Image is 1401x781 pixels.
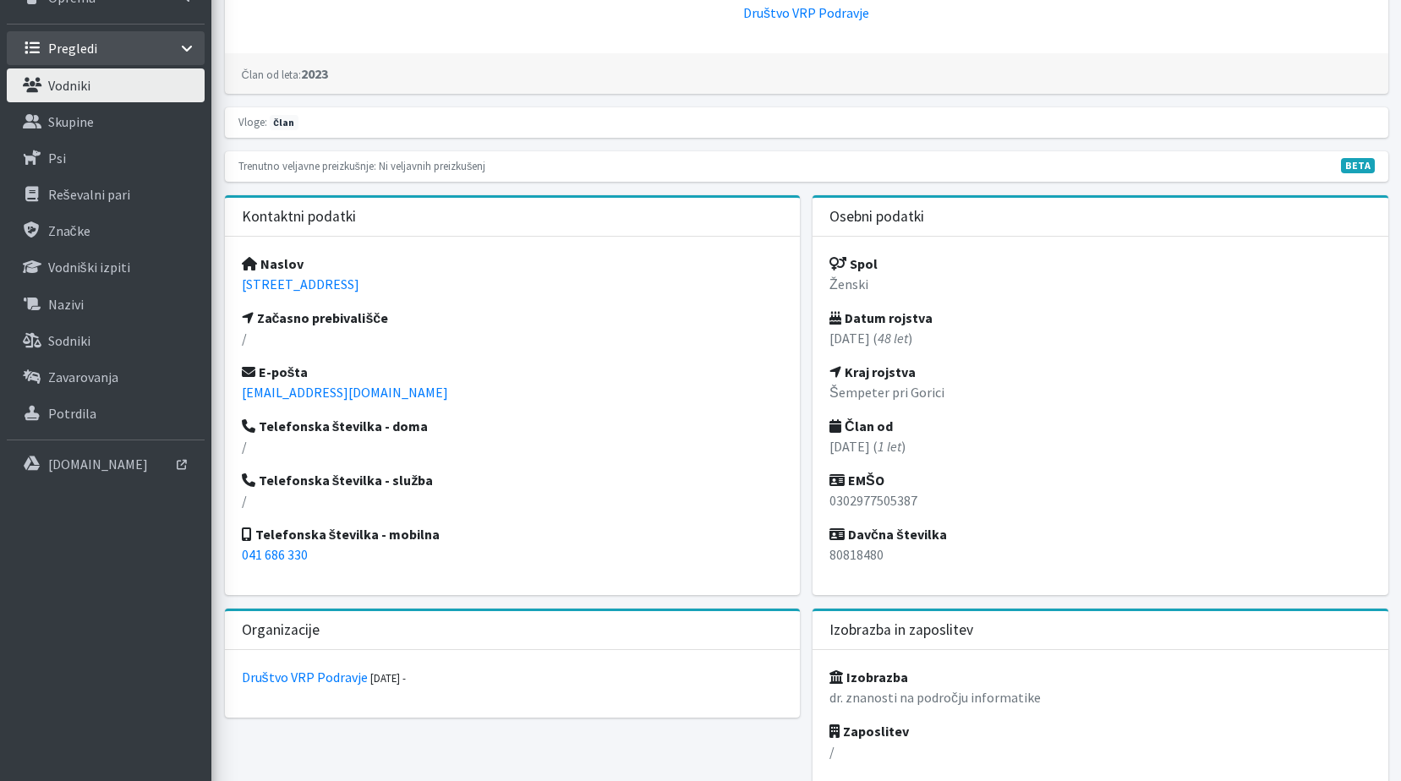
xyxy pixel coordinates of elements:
strong: 2023 [242,65,328,82]
p: Šempeter pri Gorici [829,382,1371,402]
a: Vodniki [7,68,205,102]
p: / [242,490,784,511]
p: / [242,328,784,348]
small: Trenutno veljavne preizkušnje: [238,159,376,172]
small: Član od leta: [242,68,301,81]
p: Sodniki [48,332,90,349]
a: Sodniki [7,324,205,358]
a: Potrdila [7,396,205,430]
strong: Član od [829,418,893,434]
p: Vodniki [48,77,90,94]
p: Skupine [48,113,94,130]
a: Skupine [7,105,205,139]
small: [DATE] - [370,671,406,685]
strong: EMŠO [829,472,884,489]
p: Potrdila [48,405,96,422]
p: / [242,436,784,456]
p: Pregledi [48,40,97,57]
strong: Zaposlitev [829,723,909,740]
a: Zavarovanja [7,360,205,394]
h3: Osebni podatki [829,208,924,226]
h3: Izobrazba in zaposlitev [829,621,973,639]
a: [EMAIL_ADDRESS][DOMAIN_NAME] [242,384,448,401]
strong: Telefonska številka - mobilna [242,526,441,543]
strong: Telefonska številka - doma [242,418,429,434]
a: [DOMAIN_NAME] [7,447,205,481]
a: Značke [7,214,205,248]
small: Vloge: [238,115,267,128]
p: 80818480 [829,544,1371,565]
small: Ni veljavnih preizkušenj [379,159,485,172]
p: [DATE] ( ) [829,328,1371,348]
p: dr. znanosti na področju informatike [829,687,1371,707]
p: Značke [48,222,90,239]
span: član [270,115,298,130]
a: Psi [7,141,205,175]
p: Vodniški izpiti [48,259,130,276]
p: Ženski [829,274,1371,294]
strong: Telefonska številka - služba [242,472,434,489]
p: [DATE] ( ) [829,436,1371,456]
a: Društvo VRP Podravje [242,669,368,685]
strong: Spol [829,255,878,272]
span: V fazi razvoja [1341,158,1375,173]
a: 041 686 330 [242,546,308,563]
strong: Izobrazba [829,669,908,685]
p: / [829,741,1371,762]
a: Nazivi [7,287,205,321]
p: Zavarovanja [48,369,118,385]
h3: Kontaktni podatki [242,208,356,226]
p: [DOMAIN_NAME] [48,456,148,472]
strong: Kraj rojstva [829,363,916,380]
em: 48 let [878,330,908,347]
a: Vodniški izpiti [7,250,205,284]
strong: Začasno prebivališče [242,309,389,326]
strong: Naslov [242,255,304,272]
p: Psi [48,150,66,167]
p: Nazivi [48,296,84,313]
a: [STREET_ADDRESS] [242,276,359,292]
strong: Davčna številka [829,526,947,543]
p: 0302977505387 [829,490,1371,511]
em: 1 let [878,438,901,455]
strong: Datum rojstva [829,309,933,326]
p: Reševalni pari [48,186,130,203]
h3: Organizacije [242,621,320,639]
a: Društvo VRP Podravje [743,4,869,21]
strong: E-pošta [242,363,309,380]
a: Pregledi [7,31,205,65]
a: Reševalni pari [7,177,205,211]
